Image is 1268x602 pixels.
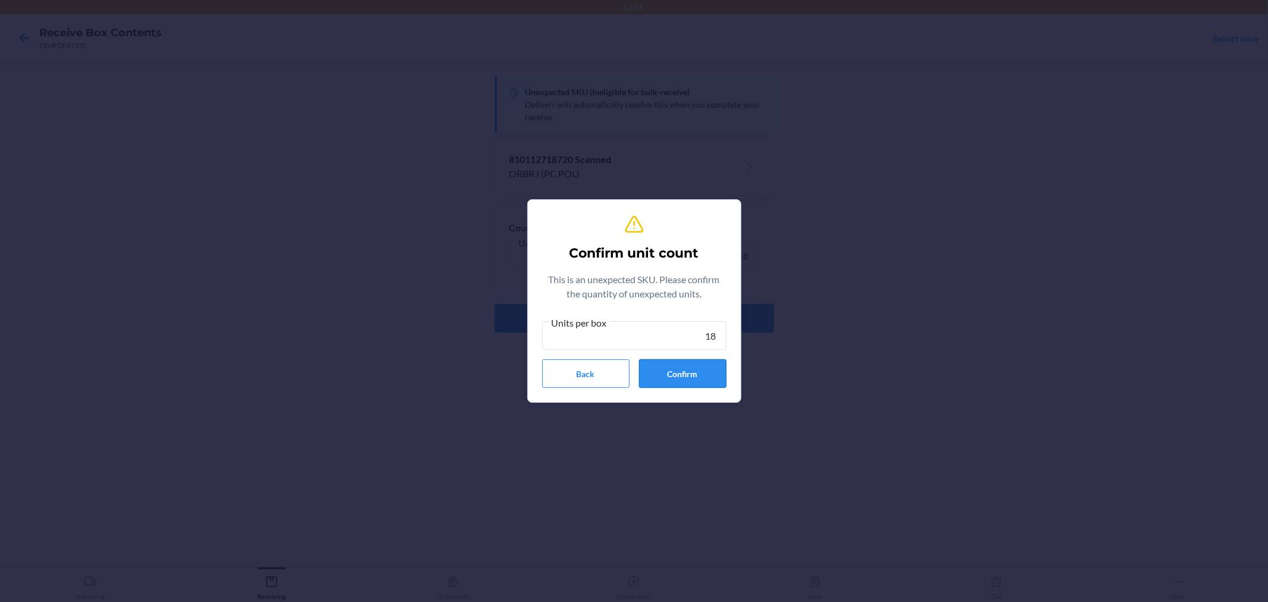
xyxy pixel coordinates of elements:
[639,359,726,388] button: Confirm
[550,317,609,329] span: Units per box
[570,244,699,263] h2: Confirm unit count
[542,272,726,301] p: This is an unexpected SKU. Please confirm the quantity of unexpected units.
[542,321,726,350] input: Units per box
[542,359,630,388] button: Back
